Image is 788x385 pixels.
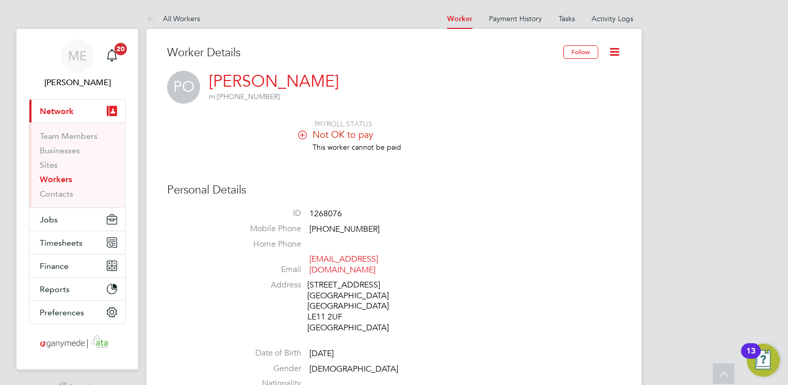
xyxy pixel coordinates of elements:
[307,280,405,333] div: [STREET_ADDRESS] [GEOGRAPHIC_DATA] [GEOGRAPHIC_DATA] LE11 2UF [GEOGRAPHIC_DATA]
[563,45,598,59] button: Follow
[68,49,87,62] span: ME
[229,348,301,359] label: Date of Birth
[447,14,472,23] a: Worker
[40,261,69,271] span: Finance
[40,146,80,155] a: Businesses
[229,363,301,374] label: Gender
[309,364,398,374] span: [DEMOGRAPHIC_DATA]
[29,254,125,277] button: Finance
[229,239,301,250] label: Home Phone
[29,100,125,122] button: Network
[209,71,339,91] a: [PERSON_NAME]
[167,45,563,60] h3: Worker Details
[29,208,125,231] button: Jobs
[309,208,342,219] span: 1268076
[489,14,542,23] a: Payment History
[29,301,125,324] button: Preferences
[37,334,118,351] img: ganymedesolutions-logo-retina.png
[29,278,125,300] button: Reports
[40,238,83,248] span: Timesheets
[229,280,301,291] label: Address
[40,189,73,199] a: Contacts
[209,92,280,101] span: [PHONE_NUMBER]
[102,39,122,72] a: 20
[315,119,372,129] span: PAYROLL STATUS
[40,106,74,116] span: Network
[40,131,97,141] a: Team Members
[40,215,58,224] span: Jobs
[229,223,301,234] label: Mobile Phone
[559,14,575,23] a: Tasks
[229,208,301,219] label: ID
[29,39,126,89] a: ME[PERSON_NAME]
[309,348,334,359] span: [DATE]
[29,231,125,254] button: Timesheets
[114,43,127,55] span: 20
[746,351,756,364] div: 13
[747,344,780,377] button: Open Resource Center, 13 new notifications
[167,71,200,104] span: PO
[229,264,301,275] label: Email
[146,14,200,23] a: All Workers
[592,14,633,23] a: Activity Logs
[40,174,72,184] a: Workers
[29,76,126,89] span: Mia Eckersley
[309,254,378,275] a: [EMAIL_ADDRESS][DOMAIN_NAME]
[309,224,380,234] span: [PHONE_NUMBER]
[313,142,401,152] span: This worker cannot be paid
[209,92,217,101] span: m:
[29,122,125,207] div: Network
[40,284,70,294] span: Reports
[40,308,84,317] span: Preferences
[17,29,138,370] nav: Main navigation
[29,334,126,351] a: Go to home page
[313,129,373,140] span: Not OK to pay
[167,183,621,198] h3: Personal Details
[40,160,58,170] a: Sites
